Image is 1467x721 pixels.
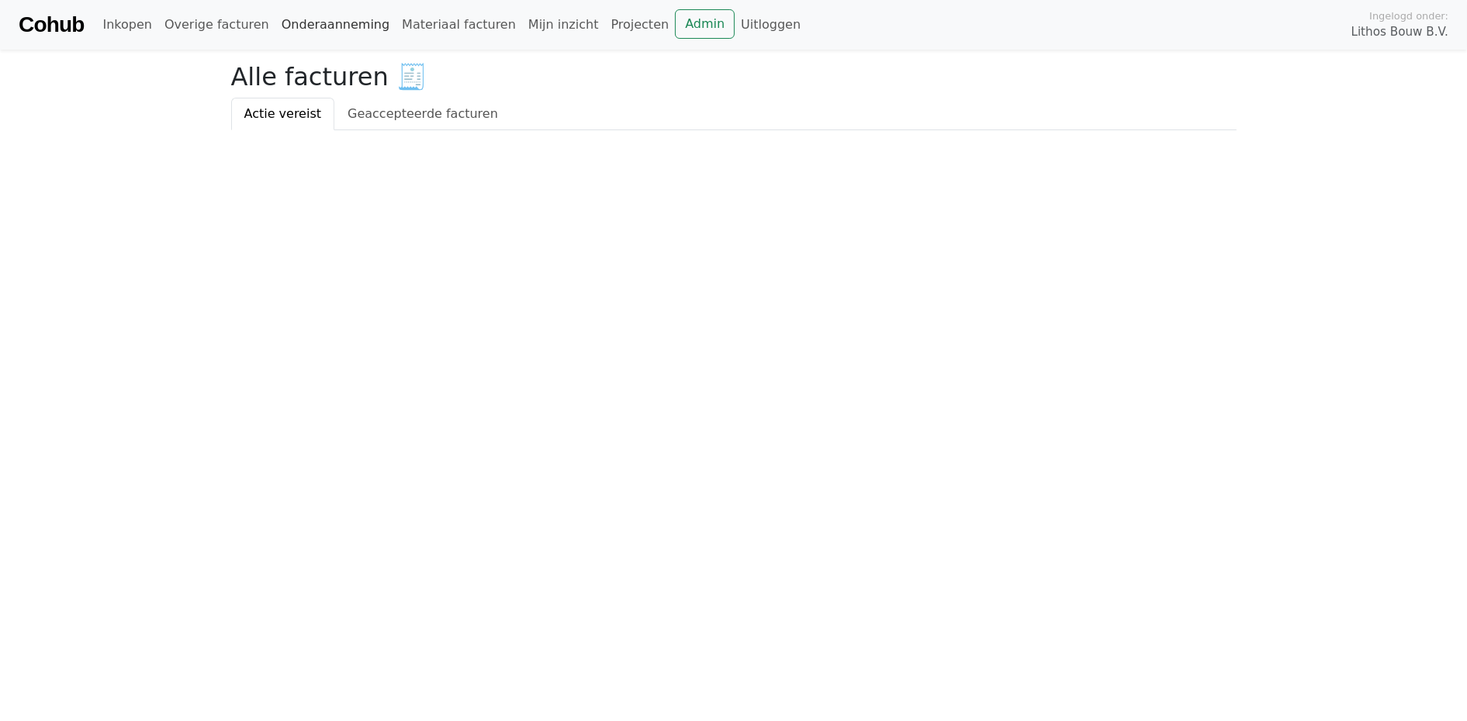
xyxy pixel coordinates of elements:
[1369,9,1448,23] span: Ingelogd onder:
[735,9,807,40] a: Uitloggen
[19,6,84,43] a: Cohub
[96,9,157,40] a: Inkopen
[158,9,275,40] a: Overige facturen
[275,9,396,40] a: Onderaanneming
[1351,23,1448,41] span: Lithos Bouw B.V.
[231,62,1237,91] h2: Alle facturen 🧾
[675,9,735,39] a: Admin
[522,9,605,40] a: Mijn inzicht
[396,9,522,40] a: Materiaal facturen
[604,9,675,40] a: Projecten
[334,98,511,130] a: Geaccepteerde facturen
[231,98,335,130] a: Actie vereist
